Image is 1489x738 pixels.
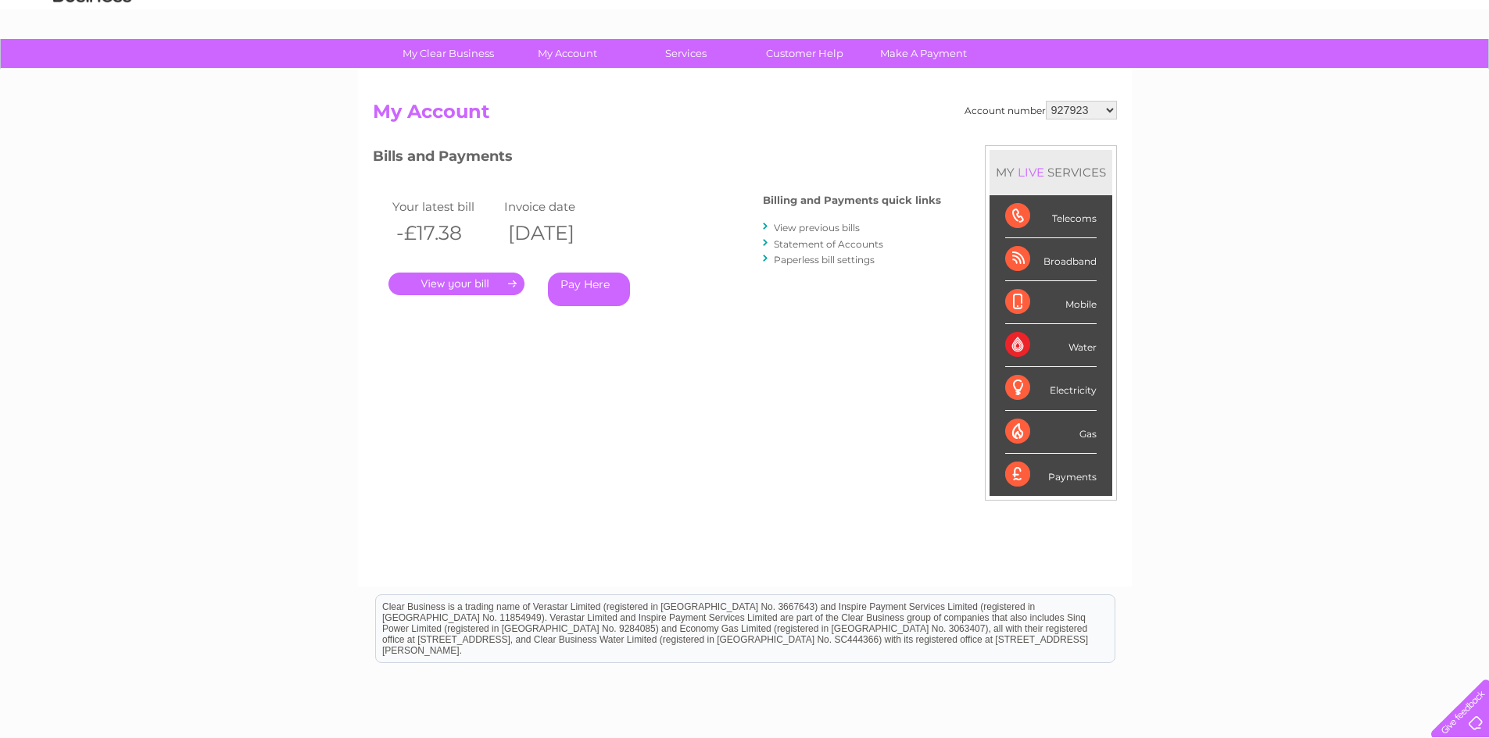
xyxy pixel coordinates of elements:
[1005,411,1097,454] div: Gas
[1005,454,1097,496] div: Payments
[740,39,869,68] a: Customer Help
[774,238,883,250] a: Statement of Accounts
[384,39,513,68] a: My Clear Business
[500,217,613,249] th: [DATE]
[1297,66,1344,78] a: Telecoms
[859,39,988,68] a: Make A Payment
[388,196,501,217] td: Your latest bill
[1437,66,1474,78] a: Log out
[1005,324,1097,367] div: Water
[500,196,613,217] td: Invoice date
[1005,367,1097,410] div: Electricity
[1385,66,1423,78] a: Contact
[990,150,1112,194] div: MY SERVICES
[373,145,941,173] h3: Bills and Payments
[1015,165,1047,180] div: LIVE
[774,254,875,266] a: Paperless bill settings
[503,39,632,68] a: My Account
[388,217,501,249] th: -£17.38
[965,101,1117,119] div: Account number
[548,273,630,306] a: Pay Here
[621,39,750,68] a: Services
[1005,195,1097,238] div: Telecoms
[388,273,524,295] a: .
[52,41,132,88] img: logo.png
[376,9,1115,76] div: Clear Business is a trading name of Verastar Limited (registered in [GEOGRAPHIC_DATA] No. 3667643...
[1005,281,1097,324] div: Mobile
[1253,66,1287,78] a: Energy
[774,222,860,234] a: View previous bills
[1353,66,1376,78] a: Blog
[1194,8,1302,27] a: 0333 014 3131
[1005,238,1097,281] div: Broadband
[763,194,941,206] h4: Billing and Payments quick links
[373,101,1117,130] h2: My Account
[1214,66,1244,78] a: Water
